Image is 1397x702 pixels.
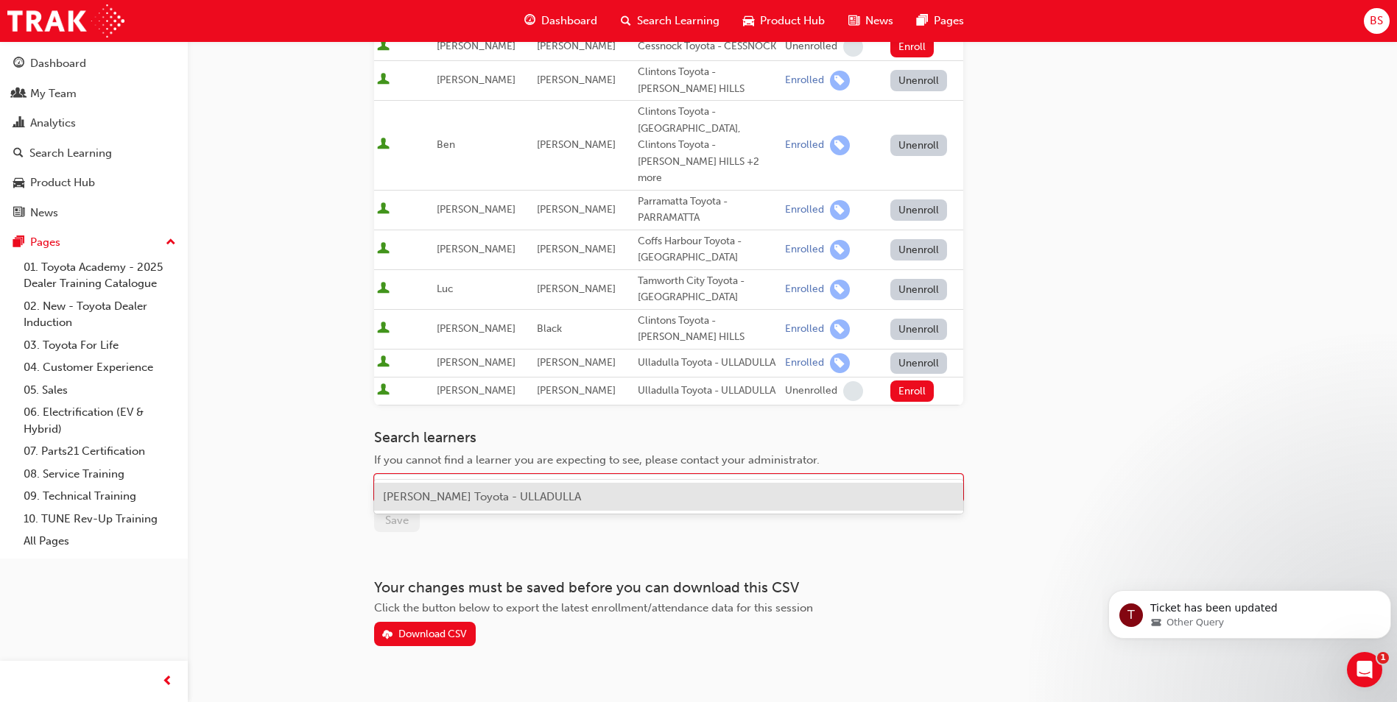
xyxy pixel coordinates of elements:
[18,530,182,553] a: All Pages
[785,243,824,257] div: Enrolled
[905,6,976,36] a: pages-iconPages
[374,601,813,614] span: Click the button below to export the latest enrollment/attendance data for this session
[638,383,779,400] div: Ulladulla Toyota - ULLADULLA
[29,145,112,162] div: Search Learning
[638,273,779,306] div: Tamworth City Toyota - [GEOGRAPHIC_DATA]
[437,74,515,86] span: [PERSON_NAME]
[6,110,182,137] a: Analytics
[1364,8,1390,34] button: BS
[166,233,176,252] span: up-icon
[13,236,24,249] span: pages-icon
[6,50,182,77] a: Dashboard
[13,207,24,220] span: news-icon
[785,203,824,217] div: Enrolled
[7,4,124,38] img: Trak
[830,240,850,260] span: learningRecordVerb_ENROLL-icon
[377,322,390,336] span: User is active
[30,174,95,191] div: Product Hub
[18,334,182,357] a: 03. Toyota For Life
[374,579,963,596] h3: Your changes must be saved before you can download this CSV
[6,229,182,256] button: Pages
[437,40,515,52] span: [PERSON_NAME]
[437,283,453,295] span: Luc
[18,256,182,295] a: 01. Toyota Academy - 2025 Dealer Training Catalogue
[830,280,850,299] span: learningRecordVerb_ENROLL-icon
[374,508,420,532] button: Save
[537,40,616,52] span: [PERSON_NAME]
[890,319,948,340] button: Unenroll
[18,508,182,531] a: 10. TUNE Rev-Up Training
[890,199,948,221] button: Unenroll
[18,463,182,486] a: 08. Service Training
[830,200,850,220] span: learningRecordVerb_ENROLL-icon
[537,74,616,86] span: [PERSON_NAME]
[437,203,515,216] span: [PERSON_NAME]
[437,138,455,151] span: Ben
[638,64,779,97] div: Clintons Toyota - [PERSON_NAME] HILLS
[13,117,24,130] span: chart-icon
[785,74,824,88] div: Enrolled
[385,514,409,527] span: Save
[843,381,863,401] span: learningRecordVerb_NONE-icon
[437,243,515,255] span: [PERSON_NAME]
[537,138,616,151] span: [PERSON_NAME]
[6,47,182,229] button: DashboardMy TeamAnalyticsSearch LearningProduct HubNews
[30,55,86,72] div: Dashboard
[18,379,182,402] a: 05. Sales
[18,356,182,379] a: 04. Customer Experience
[917,12,928,30] span: pages-icon
[865,13,893,29] span: News
[621,12,631,30] span: search-icon
[638,233,779,266] div: Coffs Harbour Toyota - [GEOGRAPHIC_DATA]
[890,239,948,260] button: Unenroll
[638,355,779,372] div: Ulladulla Toyota - ULLADULLA
[162,673,173,691] span: prev-icon
[537,356,616,369] span: [PERSON_NAME]
[374,429,963,446] h3: Search learners
[638,38,779,55] div: Cessnock Toyota - CESSNOCK
[1102,559,1397,662] iframe: Intercom notifications message
[731,6,837,36] a: car-iconProduct Hub
[1377,652,1389,664] span: 1
[537,283,616,295] span: [PERSON_NAME]
[890,70,948,91] button: Unenroll
[377,282,390,297] span: User is active
[830,319,850,339] span: learningRecordVerb_ENROLL-icon
[848,12,859,30] span: news-icon
[377,73,390,88] span: User is active
[934,13,964,29] span: Pages
[383,490,581,503] span: [PERSON_NAME] Toyota - ULLADULLA
[382,629,393,642] span: download-icon
[437,384,515,397] span: [PERSON_NAME]
[541,13,597,29] span: Dashboard
[374,453,820,467] span: If you cannot find a learner you are expecting to see, please contact your administrator.
[377,383,390,398] span: User is active
[513,6,609,36] a: guage-iconDashboard
[785,283,824,297] div: Enrolled
[890,380,935,402] button: Enroll
[743,12,754,30] span: car-icon
[30,85,77,102] div: My Team
[785,356,824,370] div: Enrolled
[638,194,779,227] div: Parramatta Toyota - PARRAMATTA
[837,6,905,36] a: news-iconNews
[609,6,731,36] a: search-iconSearch Learning
[890,279,948,300] button: Unenroll
[760,13,825,29] span: Product Hub
[18,295,182,334] a: 02. New - Toyota Dealer Induction
[30,234,60,251] div: Pages
[830,71,850,91] span: learningRecordVerb_ENROLL-icon
[638,104,779,187] div: Clintons Toyota - [GEOGRAPHIC_DATA], Clintons Toyota - [PERSON_NAME] HILLS +2 more
[13,147,24,160] span: search-icon
[377,202,390,217] span: User is active
[537,203,616,216] span: [PERSON_NAME]
[830,135,850,155] span: learningRecordVerb_ENROLL-icon
[637,13,719,29] span: Search Learning
[6,199,182,227] a: News
[843,37,863,57] span: learningRecordVerb_NONE-icon
[18,440,182,463] a: 07. Parts21 Certification
[377,242,390,257] span: User is active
